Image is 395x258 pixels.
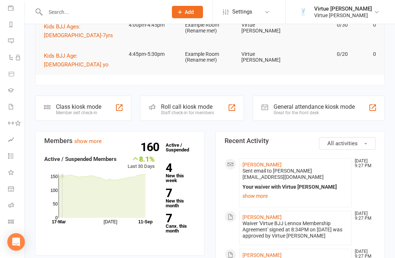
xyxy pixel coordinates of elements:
a: [PERSON_NAME] [242,162,282,167]
td: Example Room (Rename me!) [182,46,238,69]
div: Member self check-in [56,110,101,115]
span: Kids BJJ Age: [DEMOGRAPHIC_DATA] yo [44,53,109,68]
td: 0 [351,46,379,63]
strong: 7 [166,188,192,199]
img: thumb_image1658196043.png [296,5,311,19]
div: Virtue [PERSON_NAME] [314,5,372,12]
td: Virtue [PERSON_NAME] [238,16,294,39]
a: show more [242,191,348,201]
a: Assessments [8,132,25,149]
td: 4:45pm-5:30pm [125,46,182,63]
span: All activities [327,140,358,147]
div: Your waiver with Virtue [PERSON_NAME] [242,184,348,190]
a: What's New [8,165,25,181]
a: 4New this week [166,162,195,183]
div: General attendance kiosk mode [274,103,355,110]
div: Great for the front desk [274,110,355,115]
strong: 7 [166,213,192,224]
div: Last 30 Days [128,155,155,170]
div: 8.1% [128,155,155,163]
a: Payments [8,1,25,17]
button: Kids BJJ Ages: [DEMOGRAPHIC_DATA]-7yrs [44,22,122,40]
a: show more [74,138,102,145]
div: Roll call kiosk mode [161,103,214,110]
strong: 4 [166,162,192,173]
td: Example Room (Rename me!) [182,16,238,39]
button: Kids BJJ Age: [DEMOGRAPHIC_DATA] yo [44,51,122,69]
span: Add [185,9,194,15]
div: Class kiosk mode [56,103,101,110]
span: Sent email to [PERSON_NAME][EMAIL_ADDRESS][DOMAIN_NAME] [242,168,324,180]
a: 7Canx. this month [166,213,195,233]
strong: 160 [140,142,162,153]
h3: Recent Activity [225,137,376,145]
a: 7New this month [166,188,195,208]
a: Roll call kiosk mode [8,198,25,214]
button: All activities [319,137,376,150]
a: Reports [8,17,25,34]
a: Product Sales [8,66,25,83]
time: [DATE] 9:27 PM [351,159,375,168]
td: 0/20 [294,46,351,63]
td: Virtue [PERSON_NAME] [238,46,294,69]
strong: Active / Suspended Members [44,156,117,162]
h3: Members [44,137,195,145]
a: Class kiosk mode [8,214,25,231]
button: Add [172,6,203,18]
a: General attendance kiosk mode [8,181,25,198]
input: Search... [43,7,162,17]
td: 0/30 [294,16,351,34]
td: 0 [351,16,379,34]
span: Settings [232,4,252,20]
a: 160Active / Suspended [162,137,194,158]
div: Virtue [PERSON_NAME] [314,12,372,19]
div: Staff check-in for members [161,110,214,115]
a: [PERSON_NAME] [242,214,282,220]
td: 4:00pm-4:45pm [125,16,182,34]
div: Open Intercom Messenger [7,233,25,251]
time: [DATE] 9:27 PM [351,211,375,221]
a: [PERSON_NAME] [242,252,282,258]
div: Waiver 'Virtue BJJ Lennox Membership Agreement' signed at 8:34PM on [DATE] was approved by Virtue... [242,220,348,239]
